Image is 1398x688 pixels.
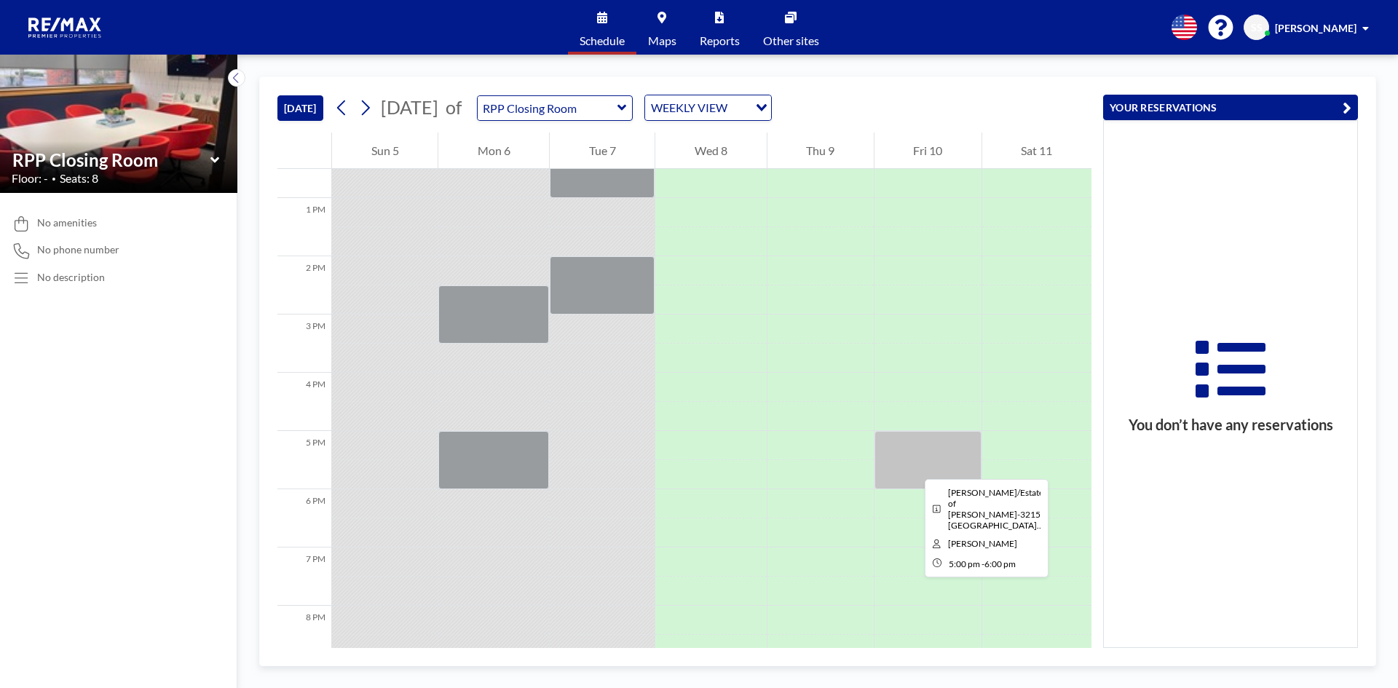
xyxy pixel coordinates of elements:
div: 6 PM [277,489,331,547]
div: Thu 9 [767,133,874,169]
input: RPP Closing Room [12,149,210,170]
span: - [982,558,984,569]
div: Mon 6 [438,133,549,169]
input: RPP Closing Room [478,96,617,120]
div: 5 PM [277,431,331,489]
div: 7 PM [277,547,331,606]
span: • [52,174,56,183]
div: Tue 7 [550,133,655,169]
div: 12 PM [277,140,331,198]
span: Other sites [763,35,819,47]
span: Seats: 8 [60,171,98,186]
span: Floor: - [12,171,48,186]
span: No phone number [37,243,119,256]
input: Search for option [732,98,747,117]
h3: You don’t have any reservations [1104,416,1357,434]
span: 5:00 PM [949,558,980,569]
button: YOUR RESERVATIONS [1103,95,1358,120]
div: Search for option [645,95,771,120]
div: 8 PM [277,606,331,664]
div: Sun 5 [332,133,438,169]
span: Stephanie Hiser [948,538,1017,549]
div: Fri 10 [874,133,982,169]
span: Schedule [580,35,625,47]
span: No amenities [37,216,97,229]
span: of [446,96,462,119]
div: Wed 8 [655,133,766,169]
img: organization-logo [23,13,108,42]
button: [DATE] [277,95,323,121]
span: [PERSON_NAME] [1275,22,1356,34]
span: [DATE] [381,96,438,118]
div: 1 PM [277,198,331,256]
div: 2 PM [277,256,331,315]
div: Sat 11 [982,133,1091,169]
span: Reports [700,35,740,47]
span: SS [1251,21,1263,34]
span: WEEKLY VIEW [648,98,730,117]
div: 4 PM [277,373,331,431]
div: 3 PM [277,315,331,373]
span: Maps [648,35,676,47]
span: Eifert/Estate of Eileen Robbins-3215 Dundee Rd-Peter Tompkins [948,487,1043,531]
span: 6:00 PM [984,558,1016,569]
div: No description [37,271,105,284]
